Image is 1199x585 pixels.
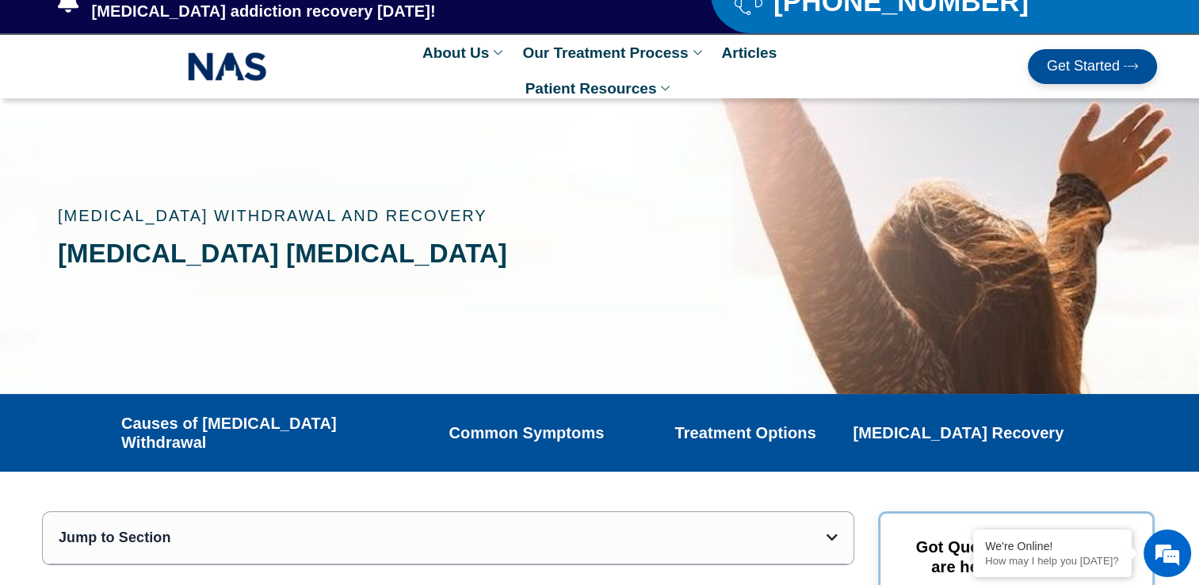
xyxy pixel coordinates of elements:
[853,423,1063,442] a: [MEDICAL_DATA] Recovery
[827,531,838,544] div: Open table of contents
[449,423,604,442] a: Common Symptoms
[514,35,713,71] a: Our Treatment Process
[1047,59,1120,75] span: Get Started
[121,414,397,452] a: Causes of [MEDICAL_DATA] Withdrawal
[1028,49,1157,84] a: Get Started
[414,35,514,71] a: About Us
[517,71,682,106] a: Patient Resources
[188,48,267,85] img: NAS_email_signature-removebg-preview.png
[904,537,1128,577] p: Got Questions to Ask? We are here to assist you!
[58,239,711,268] h1: [MEDICAL_DATA] [MEDICAL_DATA]
[674,423,815,442] a: Treatment Options
[985,555,1120,567] p: How may I help you today?
[58,208,711,224] p: [MEDICAL_DATA] Withdrawal and Recovery
[59,528,827,548] div: Jump to Section
[985,540,1120,552] div: We're Online!
[713,35,785,71] a: Articles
